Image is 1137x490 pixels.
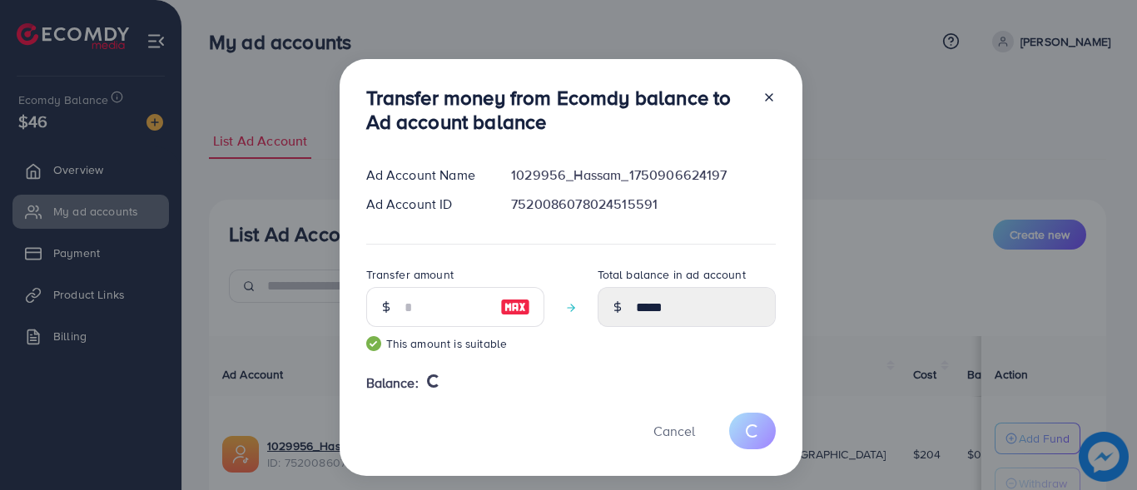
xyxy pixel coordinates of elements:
img: image [500,297,530,317]
label: Transfer amount [366,266,454,283]
img: guide [366,336,381,351]
div: 7520086078024515591 [498,195,788,214]
div: 1029956_Hassam_1750906624197 [498,166,788,185]
h3: Transfer money from Ecomdy balance to Ad account balance [366,86,749,134]
span: Balance: [366,374,419,393]
small: This amount is suitable [366,335,544,352]
span: Cancel [653,422,695,440]
div: Ad Account ID [353,195,499,214]
label: Total balance in ad account [598,266,746,283]
div: Ad Account Name [353,166,499,185]
button: Cancel [633,413,716,448]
